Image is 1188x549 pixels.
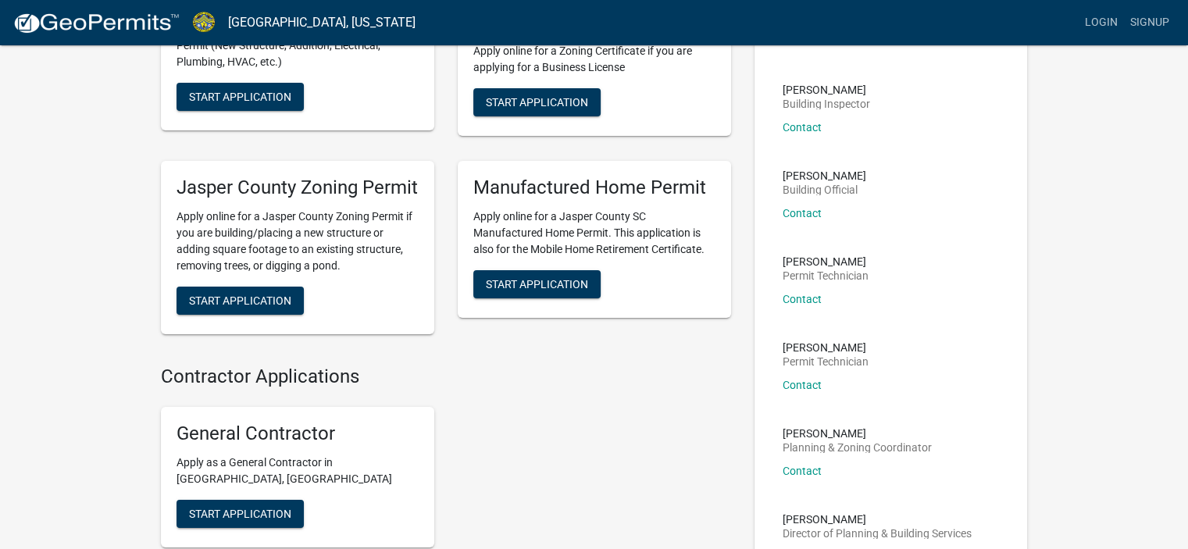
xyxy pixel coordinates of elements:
a: Contact [783,207,822,219]
button: Start Application [473,270,601,298]
a: Contact [783,121,822,134]
p: [PERSON_NAME] [783,514,972,525]
p: Permit Technician [783,356,869,367]
a: Signup [1124,8,1176,37]
p: Building Official [783,184,866,195]
h5: Manufactured Home Permit [473,176,715,199]
span: Start Application [189,294,291,307]
span: Start Application [486,96,588,109]
p: [PERSON_NAME] [783,342,869,353]
p: [PERSON_NAME] [783,84,870,95]
p: Planning & Zoning Coordinator [783,442,932,453]
p: [PERSON_NAME] [783,428,932,439]
button: Start Application [177,287,304,315]
p: Apply online for a Jasper County SC Manufactured Home Permit. This application is also for the Mo... [473,209,715,258]
a: Contact [783,465,822,477]
img: Jasper County, South Carolina [192,12,216,33]
p: Permit Technician [783,270,869,281]
span: Start Application [189,90,291,102]
a: Login [1079,8,1124,37]
h5: Jasper County Zoning Permit [177,176,419,199]
a: [GEOGRAPHIC_DATA], [US_STATE] [228,9,416,36]
button: Start Application [177,500,304,528]
p: Building Inspector [783,98,870,109]
span: Start Application [486,278,588,291]
button: Start Application [177,83,304,111]
p: Apply as a General Contractor in [GEOGRAPHIC_DATA], [GEOGRAPHIC_DATA] [177,455,419,487]
p: [PERSON_NAME] [783,256,869,267]
h5: General Contractor [177,422,419,445]
a: Contact [783,379,822,391]
a: Contact [783,293,822,305]
button: Start Application [473,88,601,116]
p: Apply online for a Jasper County Zoning Permit if you are building/placing a new structure or add... [177,209,419,274]
span: Start Application [189,507,291,519]
h4: Contractor Applications [161,365,731,388]
p: [PERSON_NAME] [783,170,866,181]
p: Director of Planning & Building Services [783,528,972,539]
p: Apply online for a Jasper County SC Building Permit (New Structure, Addition, Electrical, Plumbin... [177,21,419,70]
p: Apply online for a Zoning Certificate if you are applying for a Business License [473,43,715,76]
